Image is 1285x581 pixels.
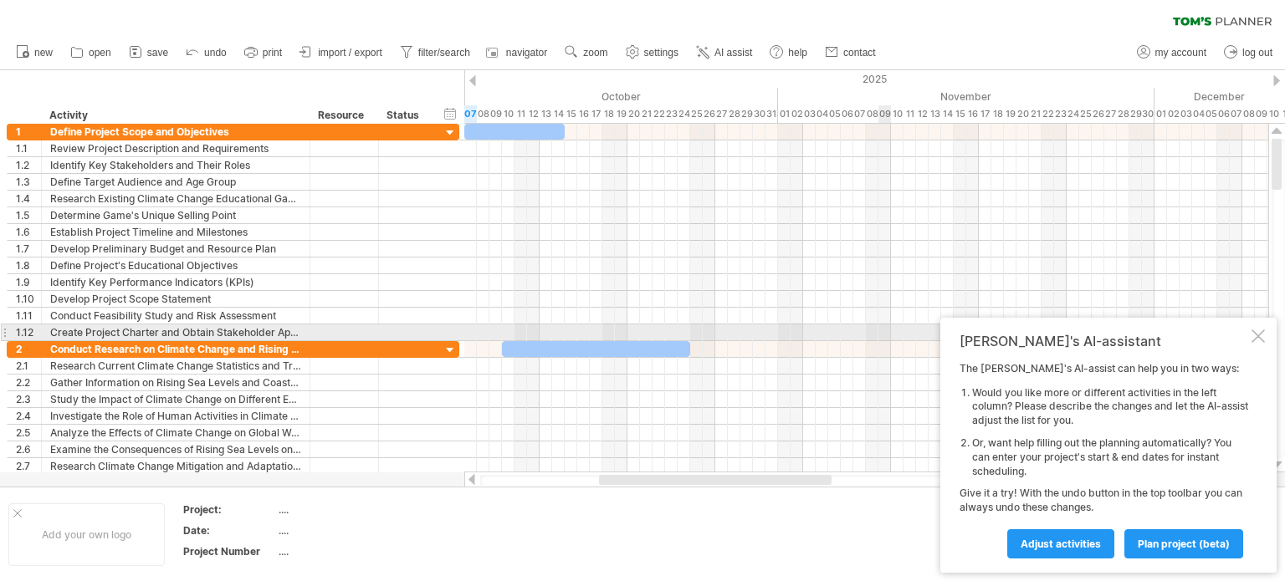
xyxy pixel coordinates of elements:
[841,105,853,123] div: Thursday, 6 November 2025
[125,42,173,64] a: save
[991,105,1004,123] div: Tuesday, 18 November 2025
[1054,105,1067,123] div: Sunday, 23 November 2025
[565,105,577,123] div: Wednesday, 15 October 2025
[653,105,665,123] div: Wednesday, 22 October 2025
[182,42,232,64] a: undo
[50,124,301,140] div: Define Project Scope and Objectives
[204,47,227,59] span: undo
[1004,105,1016,123] div: Wednesday, 19 November 2025
[1242,47,1272,59] span: log out
[715,105,728,123] div: Monday, 27 October 2025
[50,257,301,273] div: Define Project's Educational Objectives
[1155,47,1206,59] span: my account
[50,241,301,257] div: Develop Preliminary Budget and Resource Plan
[929,105,941,123] div: Thursday, 13 November 2025
[1117,105,1129,123] div: Friday, 28 November 2025
[1205,105,1217,123] div: Friday, 5 December 2025
[16,191,41,206] div: 1.4
[50,140,301,156] div: Review Project Description and Requirements
[66,42,116,64] a: open
[1220,42,1277,64] a: log out
[552,105,565,123] div: Tuesday, 14 October 2025
[515,105,527,123] div: Saturday, 11 October 2025
[979,105,991,123] div: Monday, 17 November 2025
[803,105,816,123] div: Monday, 3 November 2025
[16,224,41,240] div: 1.6
[1129,105,1142,123] div: Saturday, 29 November 2025
[583,47,607,59] span: zoom
[50,207,301,223] div: Determine Game's Unique Selling Point
[1042,105,1054,123] div: Saturday, 22 November 2025
[50,425,301,441] div: Analyze the Effects of Climate Change on Global Weather Patterns
[972,436,1248,478] li: Or, want help filling out the planning automatically? You can enter your project's start & end da...
[16,308,41,324] div: 1.11
[778,88,1154,105] div: November 2025
[183,523,275,538] div: Date:
[577,105,590,123] div: Thursday, 16 October 2025
[1016,105,1029,123] div: Thursday, 20 November 2025
[16,441,41,457] div: 2.6
[703,105,715,123] div: Sunday, 26 October 2025
[527,105,540,123] div: Sunday, 12 October 2025
[50,291,301,307] div: Develop Project Scope Statement
[16,324,41,340] div: 1.12
[50,441,301,457] div: Examine the Consequences of Rising Sea Levels on Coastal Communities
[263,47,282,59] span: print
[50,174,301,190] div: Define Target Audience and Age Group
[279,502,419,517] div: ....
[16,291,41,307] div: 1.10
[50,224,301,240] div: Establish Project Timeline and Milestones
[828,105,841,123] div: Wednesday, 5 November 2025
[1007,529,1114,558] a: Adjust activities
[16,207,41,223] div: 1.5
[16,458,41,474] div: 2.7
[16,358,41,374] div: 2.1
[853,105,866,123] div: Friday, 7 November 2025
[389,88,778,105] div: October 2025
[50,341,301,357] div: Conduct Research on Climate Change and Rising Sea Levels
[665,105,678,123] div: Thursday, 23 October 2025
[765,42,812,64] a: help
[279,544,419,558] div: ....
[843,47,876,59] span: contact
[16,425,41,441] div: 2.5
[816,105,828,123] div: Tuesday, 4 November 2025
[692,42,757,64] a: AI assist
[1192,105,1205,123] div: Thursday, 4 December 2025
[183,502,275,517] div: Project:
[506,47,547,59] span: navigator
[240,42,287,64] a: print
[295,42,387,64] a: import / export
[1124,529,1243,558] a: plan project (beta)
[622,42,683,64] a: settings
[1267,105,1280,123] div: Wednesday, 10 December 2025
[960,333,1248,349] div: [PERSON_NAME]'s AI-assistant
[418,47,470,59] span: filter/search
[954,105,966,123] div: Saturday, 15 November 2025
[1104,105,1117,123] div: Thursday, 27 November 2025
[1029,105,1042,123] div: Friday, 21 November 2025
[728,105,740,123] div: Tuesday, 28 October 2025
[678,105,690,123] div: Friday, 24 October 2025
[821,42,881,64] a: contact
[941,105,954,123] div: Friday, 14 November 2025
[16,257,41,273] div: 1.8
[1255,105,1267,123] div: Tuesday, 9 December 2025
[878,105,891,123] div: Sunday, 9 November 2025
[1167,105,1180,123] div: Tuesday, 2 December 2025
[16,408,41,424] div: 2.4
[16,157,41,173] div: 1.2
[602,105,615,123] div: Saturday, 18 October 2025
[615,105,627,123] div: Sunday, 19 October 2025
[50,358,301,374] div: Research Current Climate Change Statistics and Trends
[464,105,477,123] div: Tuesday, 7 October 2025
[279,523,419,538] div: ....
[502,105,515,123] div: Friday, 10 October 2025
[147,47,168,59] span: save
[50,408,301,424] div: Investigate the Role of Human Activities in Climate Change
[640,105,653,123] div: Tuesday, 21 October 2025
[50,375,301,390] div: Gather Information on Rising Sea Levels and Coastal Erosion
[590,105,602,123] div: Friday, 17 October 2025
[387,107,423,124] div: Status
[972,386,1248,428] li: Would you like more or different activities in the left column? Please describe the changes and l...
